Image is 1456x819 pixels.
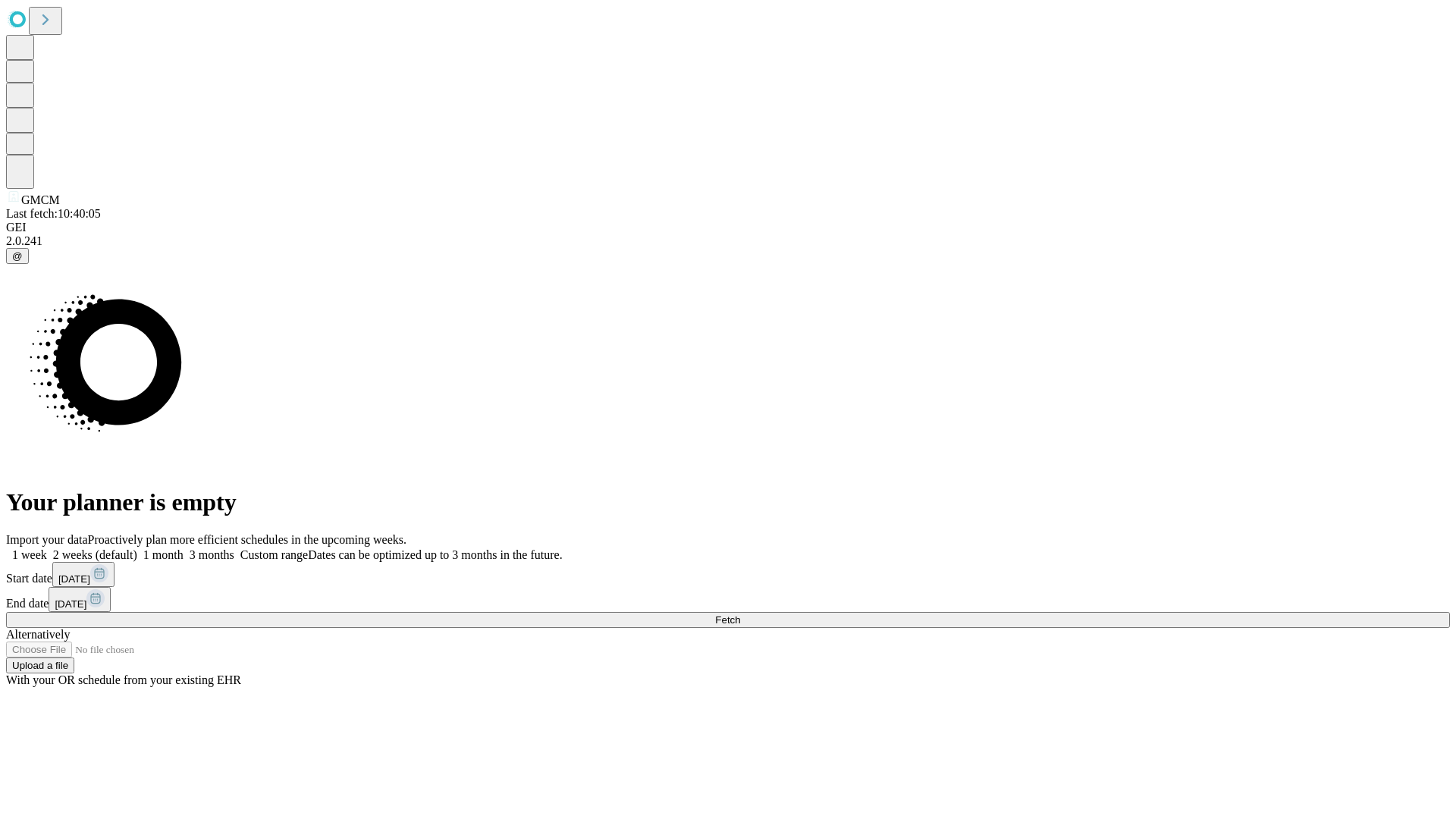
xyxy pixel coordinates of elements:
[21,193,60,206] span: GMCM
[53,548,137,561] span: 2 weeks (default)
[240,548,308,561] span: Custom range
[12,548,47,561] span: 1 week
[308,548,562,561] span: Dates can be optimized up to 3 months in the future.
[52,562,115,587] button: [DATE]
[55,598,86,610] span: [DATE]
[6,673,241,686] span: With your OR schedule from your existing EHR
[6,612,1450,628] button: Fetch
[6,657,74,673] button: Upload a file
[6,234,1450,248] div: 2.0.241
[6,628,70,641] span: Alternatively
[6,562,1450,587] div: Start date
[6,207,101,220] span: Last fetch: 10:40:05
[49,587,111,612] button: [DATE]
[6,587,1450,612] div: End date
[6,248,29,264] button: @
[715,614,740,626] span: Fetch
[58,573,90,585] span: [DATE]
[6,221,1450,234] div: GEI
[6,533,88,546] span: Import your data
[12,250,23,262] span: @
[190,548,234,561] span: 3 months
[88,533,406,546] span: Proactively plan more efficient schedules in the upcoming weeks.
[143,548,184,561] span: 1 month
[6,488,1450,516] h1: Your planner is empty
